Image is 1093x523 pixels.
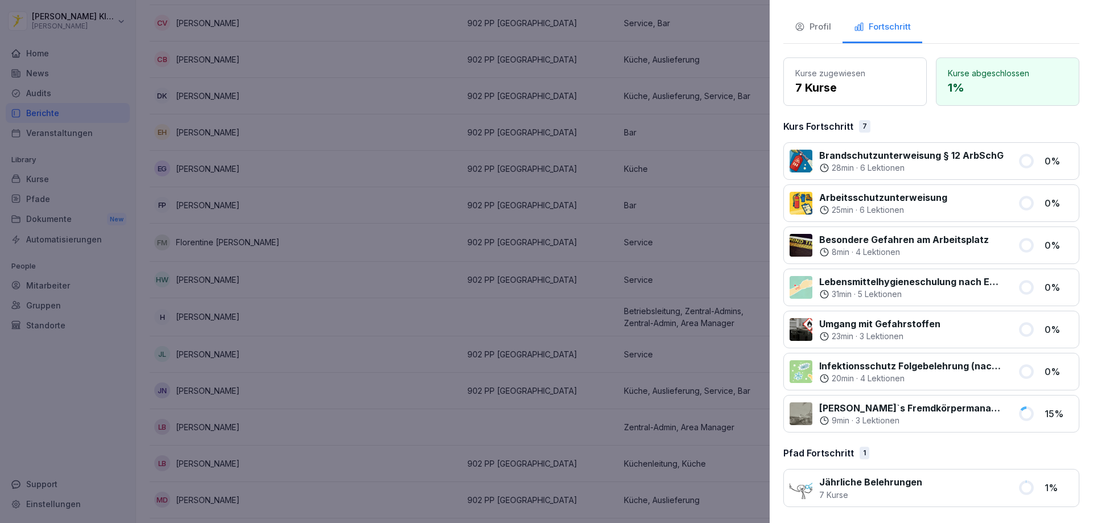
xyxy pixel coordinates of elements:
[1045,196,1073,210] p: 0 %
[843,13,922,43] button: Fortschritt
[832,331,853,342] p: 23 min
[819,317,940,331] p: Umgang mit Gefahrstoffen
[795,79,915,96] p: 7 Kurse
[1045,407,1073,421] p: 15 %
[860,162,905,174] p: 6 Lektionen
[948,67,1067,79] p: Kurse abgeschlossen
[819,415,1004,426] div: ·
[858,289,902,300] p: 5 Lektionen
[860,331,903,342] p: 3 Lektionen
[819,289,1004,300] div: ·
[819,373,1004,384] div: ·
[819,149,1004,162] p: Brandschutzunterweisung § 12 ArbSchG
[819,275,1004,289] p: Lebensmittelhygieneschulung nach EU-Verordnung (EG) Nr. 852 / 2004
[832,373,854,384] p: 20 min
[819,489,922,501] p: 7 Kurse
[819,204,947,216] div: ·
[819,401,1004,415] p: [PERSON_NAME]`s Fremdkörpermanagement
[819,475,922,489] p: Jährliche Belehrungen
[783,446,854,460] p: Pfad Fortschritt
[783,13,843,43] button: Profil
[860,447,869,459] div: 1
[856,415,899,426] p: 3 Lektionen
[832,204,853,216] p: 25 min
[819,359,1004,373] p: Infektionsschutz Folgebelehrung (nach §43 IfSG)
[819,233,989,246] p: Besondere Gefahren am Arbeitsplatz
[860,204,904,216] p: 6 Lektionen
[819,331,940,342] div: ·
[819,191,947,204] p: Arbeitsschutzunterweisung
[783,120,853,133] p: Kurs Fortschritt
[1045,281,1073,294] p: 0 %
[859,120,870,133] div: 7
[832,415,849,426] p: 9 min
[854,20,911,34] div: Fortschritt
[832,289,852,300] p: 31 min
[819,246,989,258] div: ·
[832,162,854,174] p: 28 min
[860,373,905,384] p: 4 Lektionen
[948,79,1067,96] p: 1 %
[1045,238,1073,252] p: 0 %
[819,162,1004,174] div: ·
[795,20,831,34] div: Profil
[832,246,849,258] p: 8 min
[1045,365,1073,378] p: 0 %
[1045,323,1073,336] p: 0 %
[795,67,915,79] p: Kurse zugewiesen
[1045,481,1073,495] p: 1 %
[856,246,900,258] p: 4 Lektionen
[1045,154,1073,168] p: 0 %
